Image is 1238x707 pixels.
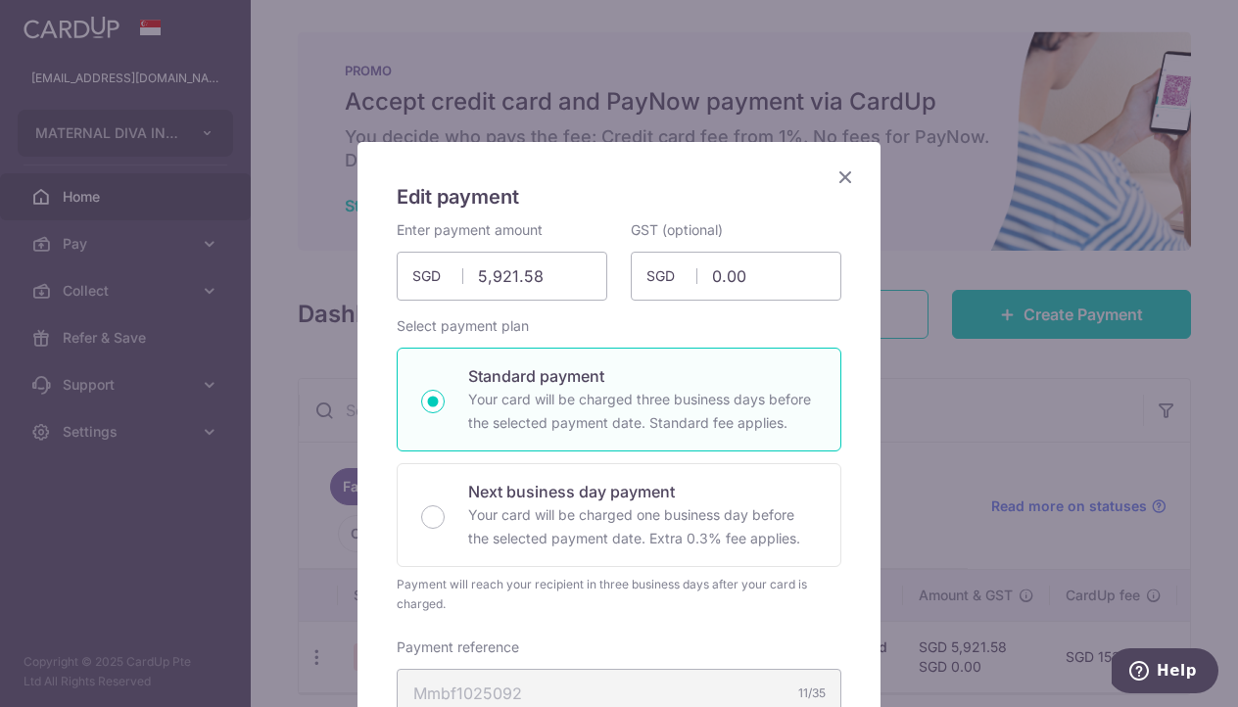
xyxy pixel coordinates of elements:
div: 11/35 [798,683,826,703]
p: Next business day payment [468,480,817,503]
label: Select payment plan [397,316,529,336]
button: Close [833,165,857,189]
span: SGD [412,266,463,286]
input: 0.00 [397,252,607,301]
span: SGD [646,266,697,286]
label: GST (optional) [631,220,723,240]
label: Enter payment amount [397,220,543,240]
input: 0.00 [631,252,841,301]
p: Standard payment [468,364,817,388]
h5: Edit payment [397,181,841,212]
label: Payment reference [397,637,519,657]
p: Your card will be charged three business days before the selected payment date. Standard fee appl... [468,388,817,435]
p: Your card will be charged one business day before the selected payment date. Extra 0.3% fee applies. [468,503,817,550]
iframe: Opens a widget where you can find more information [1112,648,1218,697]
div: Payment will reach your recipient in three business days after your card is charged. [397,575,841,614]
